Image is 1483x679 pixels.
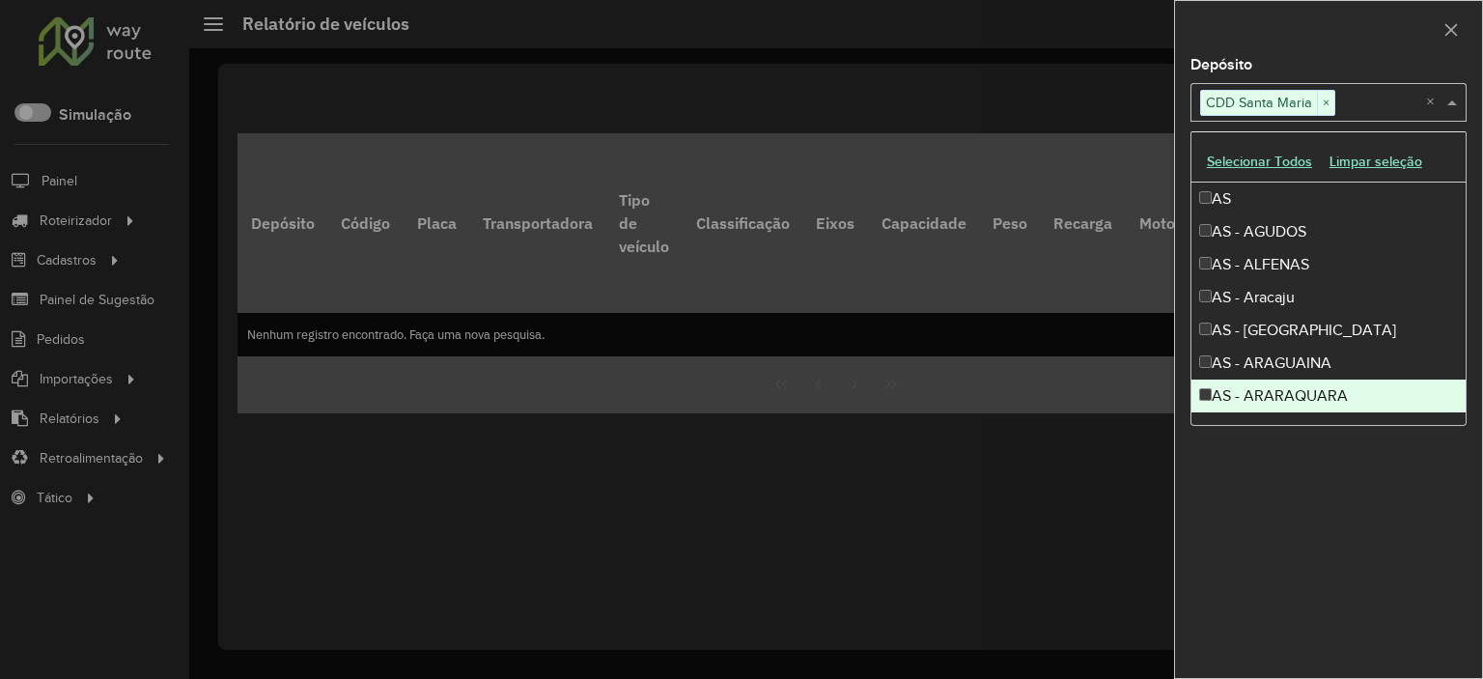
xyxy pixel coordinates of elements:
[1191,412,1466,445] div: AS - AS Minas
[1190,53,1252,76] label: Depósito
[1191,314,1466,347] div: AS - [GEOGRAPHIC_DATA]
[1191,347,1466,380] div: AS - ARAGUAINA
[1191,281,1466,314] div: AS - Aracaju
[1191,380,1466,412] div: AS - ARARAQUARA
[1191,215,1466,248] div: AS - AGUDOS
[1198,147,1321,177] button: Selecionar Todos
[1191,248,1466,281] div: AS - ALFENAS
[1191,183,1466,215] div: AS
[1426,91,1442,114] span: Clear all
[1317,92,1334,115] span: ×
[1321,147,1431,177] button: Limpar seleção
[1201,91,1317,114] span: CDD Santa Maria
[1190,131,1467,426] ng-dropdown-panel: Options list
